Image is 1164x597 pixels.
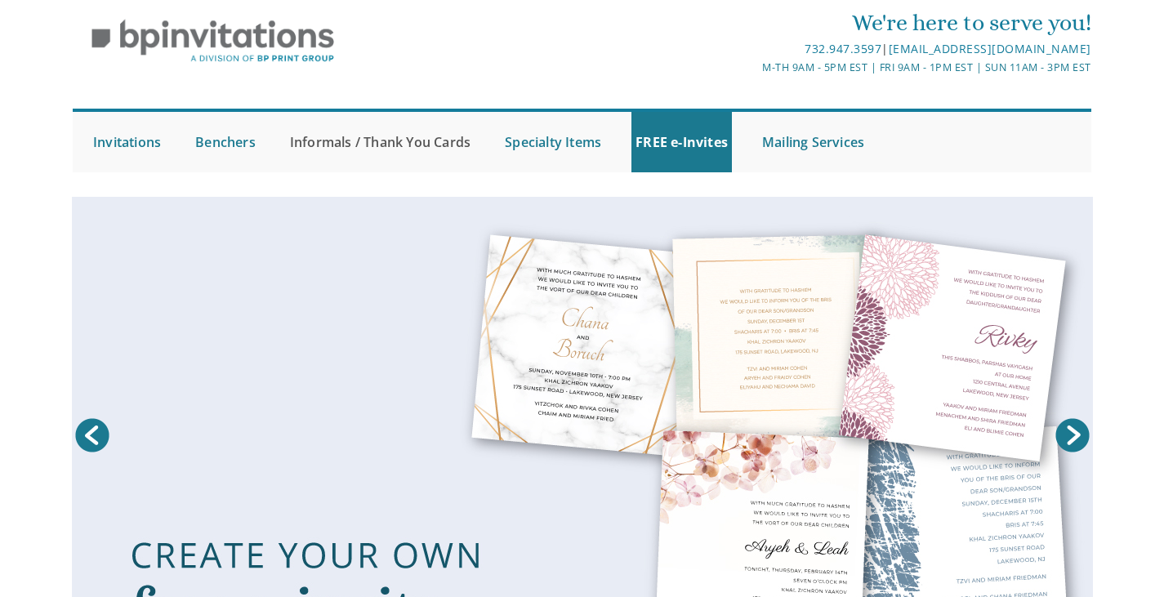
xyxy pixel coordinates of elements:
a: Benchers [191,112,260,172]
img: BP Invitation Loft [73,7,353,75]
a: Informals / Thank You Cards [286,112,475,172]
a: Mailing Services [758,112,868,172]
a: Prev [72,415,113,456]
div: M-Th 9am - 5pm EST | Fri 9am - 1pm EST | Sun 11am - 3pm EST [413,59,1091,76]
a: Specialty Items [501,112,605,172]
div: | [413,39,1091,59]
div: We're here to serve you! [413,7,1091,39]
a: FREE e-Invites [631,112,732,172]
a: [EMAIL_ADDRESS][DOMAIN_NAME] [889,41,1091,56]
a: Invitations [89,112,165,172]
a: Next [1052,415,1093,456]
a: 732.947.3597 [805,41,881,56]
